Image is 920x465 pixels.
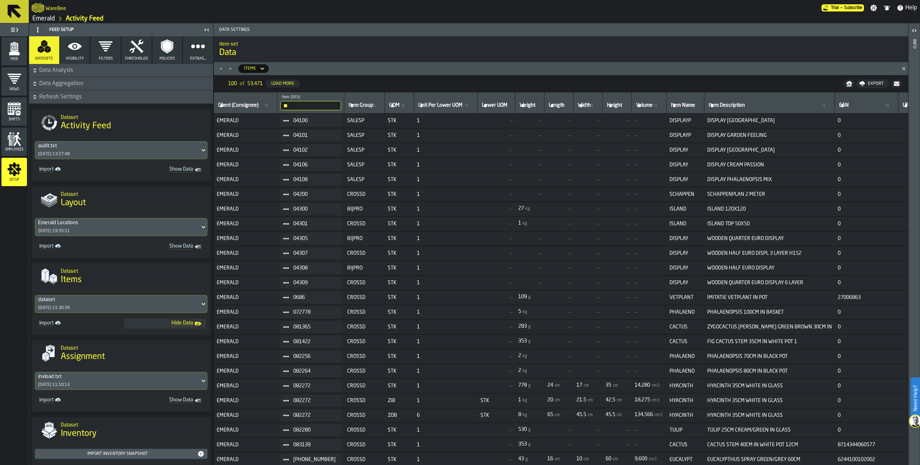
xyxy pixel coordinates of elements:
[838,133,896,138] span: 0
[838,147,896,153] span: 0
[576,162,600,168] span: —
[1,128,27,156] li: menu Employees
[576,147,600,153] span: —
[635,236,638,241] span: —
[61,190,204,197] h2: Sub Title
[547,250,571,256] span: —
[417,162,475,168] span: 1
[293,265,336,271] span: 04308
[606,118,629,124] span: —
[670,192,701,197] span: SCHAPPEN
[280,101,341,110] input: label
[606,250,629,256] span: —
[670,265,701,271] span: DISPLAY
[32,110,210,135] div: title-Activity Feed
[293,147,336,153] span: 04102
[32,1,44,14] a: logo-header
[838,236,896,241] span: 0
[1,57,27,61] span: Feed
[547,101,570,110] input: label
[217,65,225,72] button: Maximize
[293,133,336,138] span: 04101
[707,177,832,183] span: DISPLAY PHALAENOPSIS MIX
[839,102,849,108] span: label
[38,374,197,379] div: DropdownMenuValue-71ed1be9-3b25-4177-9d2f-ba5731397883
[480,192,512,197] span: —
[606,206,629,212] span: —
[417,147,475,153] span: 1
[518,192,542,197] span: —
[388,221,411,227] span: STK
[32,187,210,212] div: title-Layout
[29,91,213,103] button: button-
[202,26,212,34] label: button-toggle-Close me
[707,192,832,197] span: SCHAPPENPLAN 2 METER
[831,5,839,10] span: Trial
[576,101,599,110] input: label
[843,79,855,88] button: button-
[635,148,638,153] span: —
[480,147,512,153] span: —
[388,250,411,256] span: STK
[61,120,111,132] span: Activity Feed
[247,81,263,87] span: 53,471
[38,229,70,234] div: [DATE] 19:35:11
[282,95,300,100] span: label
[127,397,193,404] span: Show Data
[838,162,896,168] span: 0
[518,206,532,213] span: FormattedValue
[635,266,638,271] span: —
[240,81,244,87] span: of
[35,56,53,61] span: Datasets
[124,396,206,406] a: toggle-dataset-table-Show Data
[36,165,118,175] a: link-to-/wh/i/576ff85d-1d82-4029-ae14-f0fa99bd4ee3/import/activity/
[606,221,629,227] span: —
[29,77,213,90] button: button-
[549,102,565,108] span: label
[903,102,912,108] span: label
[347,250,382,256] span: CROSSD
[480,118,512,124] span: —
[518,101,541,110] input: label
[347,177,382,183] span: SALESP
[417,250,475,256] span: 1
[217,221,275,227] span: EMERALD
[39,79,212,88] span: Data Aggregation
[707,118,832,124] span: DISPLAY [GEOGRAPHIC_DATA]
[520,102,535,108] span: label
[222,78,306,89] div: ButtonLoadMore-Load More-Prev-First-Last
[61,274,82,286] span: Items
[190,56,206,61] span: Extras...
[838,101,895,110] input: label
[347,236,382,241] span: BIJPRO
[838,118,896,124] span: 0
[29,64,213,77] button: button-
[865,81,887,86] div: Export
[124,319,206,329] a: toggle-dataset-table-Hide Data
[1,118,27,121] span: Shifts
[35,449,207,459] button: button-Import Inventory Snapshot
[822,4,864,11] a: link-to-/wh/i/576ff85d-1d82-4029-ae14-f0fa99bd4ee3/pricing/
[909,25,919,38] label: button-toggle-Open
[160,56,175,61] span: Policies
[838,250,896,256] span: 0
[38,143,197,149] div: DropdownMenuValue-2889a035-0053-4859-9778-f9c128ab5313
[905,4,917,12] span: Help
[518,265,542,271] span: —
[417,118,475,124] span: 1
[635,251,638,256] span: —
[635,133,638,138] span: —
[293,192,336,197] span: 04200
[547,177,571,183] span: —
[36,319,118,329] a: link-to-/wh/i/576ff85d-1d82-4029-ae14-f0fa99bd4ee3/import/items/
[347,221,382,227] span: CROSSD
[635,207,638,212] span: —
[293,118,336,124] span: 04100
[217,236,275,241] span: EMERALD
[670,147,701,153] span: DISPLAY
[607,102,622,108] span: label
[38,152,70,157] div: [DATE] 13:27:48
[217,206,275,212] span: EMERALD
[1,37,27,66] li: menu Feed
[576,221,600,227] span: —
